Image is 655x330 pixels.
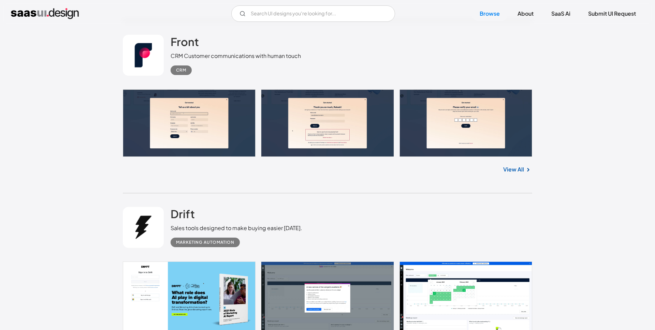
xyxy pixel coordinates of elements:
[171,207,195,221] h2: Drift
[543,6,579,21] a: SaaS Ai
[509,6,542,21] a: About
[231,5,395,22] input: Search UI designs you're looking for...
[580,6,644,21] a: Submit UI Request
[171,207,195,224] a: Drift
[171,35,199,52] a: Front
[176,238,234,246] div: Marketing Automation
[11,8,79,19] a: home
[503,165,524,174] a: View All
[171,52,301,60] div: CRM Customer communications with human touch
[231,5,395,22] form: Email Form
[171,35,199,48] h2: Front
[171,224,302,232] div: Sales tools designed to make buying easier [DATE].
[471,6,508,21] a: Browse
[176,66,186,74] div: CRM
